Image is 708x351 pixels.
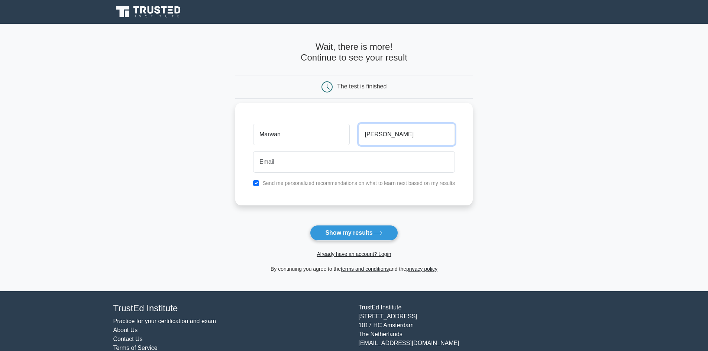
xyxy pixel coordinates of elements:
[253,124,349,145] input: First name
[235,42,473,63] h4: Wait, there is more! Continue to see your result
[113,327,138,333] a: About Us
[113,303,350,314] h4: TrustEd Institute
[310,225,398,241] button: Show my results
[113,336,143,342] a: Contact Us
[231,264,477,273] div: By continuing you agree to the and the
[262,180,455,186] label: Send me personalized recommendations on what to learn next based on my results
[406,266,437,272] a: privacy policy
[341,266,389,272] a: terms and conditions
[317,251,391,257] a: Already have an account? Login
[113,318,216,324] a: Practice for your certification and exam
[359,124,455,145] input: Last name
[113,345,158,351] a: Terms of Service
[337,83,387,90] div: The test is finished
[253,151,455,173] input: Email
